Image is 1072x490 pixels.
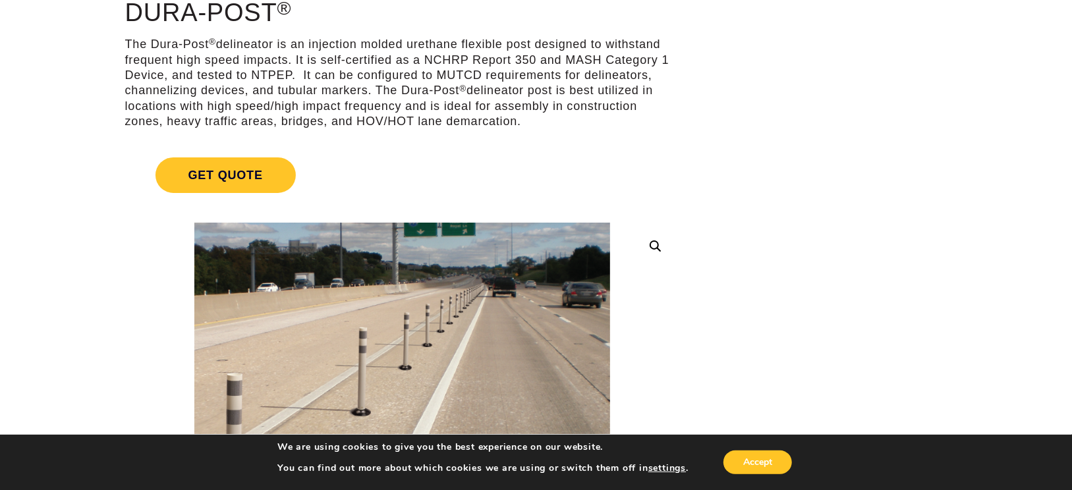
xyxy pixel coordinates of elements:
sup: ® [209,37,216,47]
span: Get Quote [155,157,296,193]
p: The Dura-Post delineator is an injection molded urethane flexible post designed to withstand freq... [125,37,679,129]
button: settings [648,462,686,474]
button: Accept [723,450,792,474]
p: We are using cookies to give you the best experience on our website. [277,441,689,453]
a: Get Quote [125,142,679,209]
sup: ® [459,84,466,94]
p: You can find out more about which cookies we are using or switch them off in . [277,462,689,474]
